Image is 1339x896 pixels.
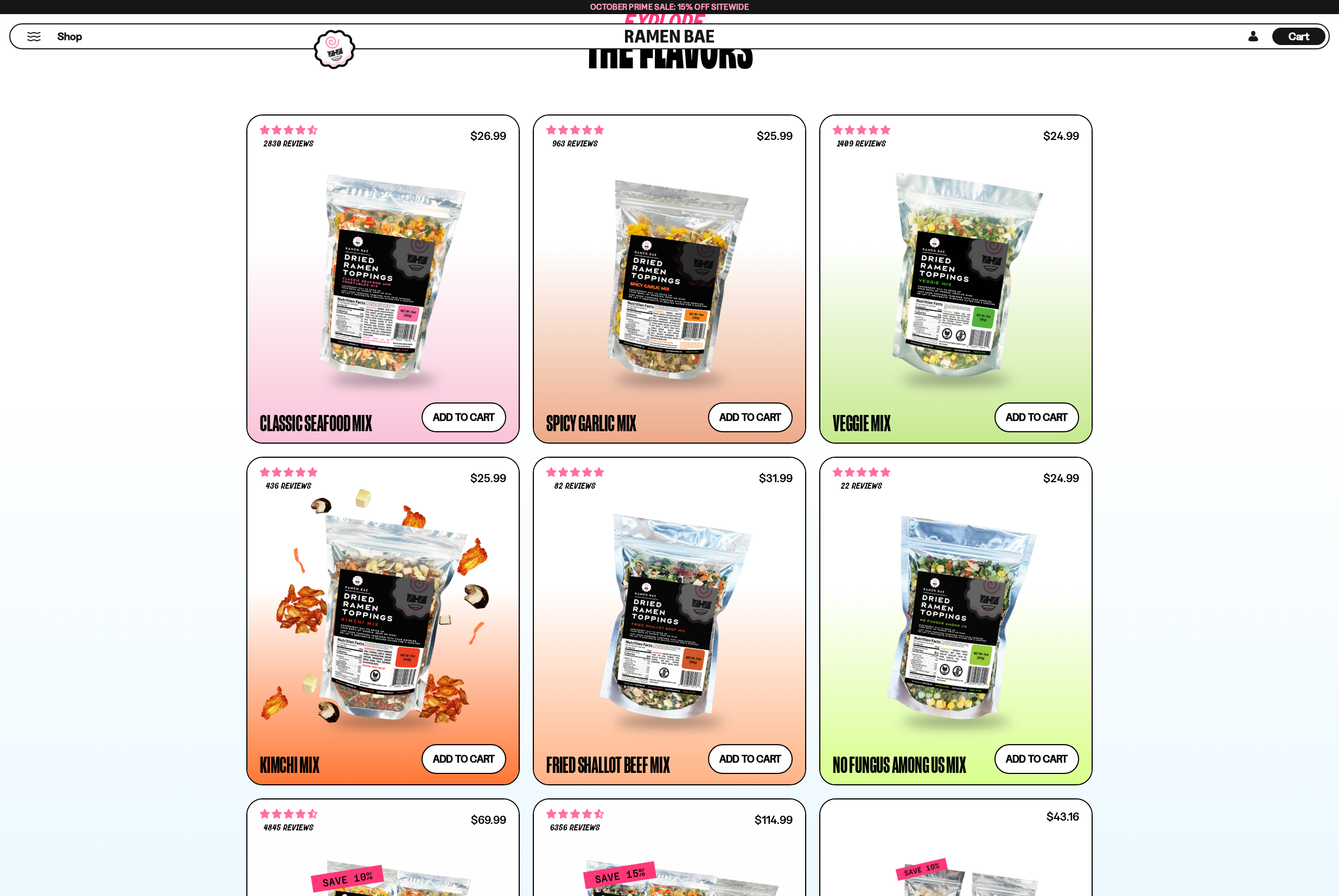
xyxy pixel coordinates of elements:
a: 4.83 stars 82 reviews $31.99 Fried Shallot Beef Mix Add to cart [533,457,806,786]
span: 436 reviews [266,482,311,491]
a: 4.75 stars 963 reviews $25.99 Spicy Garlic Mix Add to cart [533,114,806,444]
button: Add to cart [422,402,506,432]
div: $25.99 [757,131,793,141]
div: No Fungus Among Us Mix [833,754,966,774]
div: Classic Seafood Mix [260,413,372,432]
div: $43.16 [1047,811,1079,822]
span: 4.76 stars [833,123,890,137]
button: Add to cart [422,744,506,774]
div: $69.99 [471,815,506,825]
span: Cart [1289,30,1310,43]
div: $24.99 [1043,473,1079,483]
a: Shop [58,28,82,45]
div: Veggie Mix [833,413,891,432]
div: $26.99 [470,131,506,141]
button: Add to cart [994,402,1079,432]
div: Fried Shallot Beef Mix [546,754,670,774]
span: 4.63 stars [546,807,604,821]
div: $24.99 [1043,131,1079,141]
span: 4.75 stars [546,123,604,137]
button: Add to cart [708,402,793,432]
span: October Prime Sale: 15% off Sitewide [590,2,749,12]
div: Kimchi Mix [260,754,320,774]
span: Shop [58,29,82,44]
span: 963 reviews [552,140,598,149]
div: $114.99 [755,815,793,825]
span: 4.76 stars [260,465,317,479]
span: 4.71 stars [260,807,317,821]
a: 4.76 stars 436 reviews $25.99 Kimchi Mix Add to cart [246,457,520,786]
span: 4.68 stars [260,123,317,137]
div: $25.99 [470,473,506,483]
button: Add to cart [708,744,793,774]
a: 4.76 stars 1409 reviews $24.99 Veggie Mix Add to cart [819,114,1093,444]
span: 1409 reviews [837,140,885,149]
a: 4.68 stars 2830 reviews $26.99 Classic Seafood Mix Add to cart [246,114,520,444]
span: 6356 reviews [550,824,600,833]
div: The [586,19,634,71]
span: 4.82 stars [833,465,890,479]
span: 2830 reviews [264,140,314,149]
div: $31.99 [759,473,793,483]
button: Add to cart [994,744,1079,774]
div: Cart [1272,24,1325,48]
a: 4.82 stars 22 reviews $24.99 No Fungus Among Us Mix Add to cart [819,457,1093,786]
div: flavors [639,19,753,71]
span: 22 reviews [841,482,882,491]
span: 4.83 stars [546,465,604,479]
div: Spicy Garlic Mix [546,413,636,432]
span: 4845 reviews [264,824,314,833]
button: Mobile Menu Trigger [27,32,41,41]
span: 82 reviews [554,482,596,491]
